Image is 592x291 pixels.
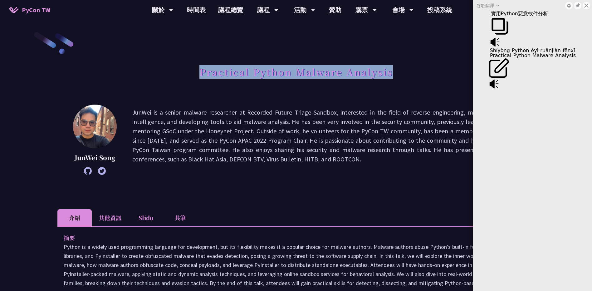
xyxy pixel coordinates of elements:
[9,7,19,13] img: Home icon of PyCon TW 2025
[73,153,117,162] p: JunWei Song
[22,5,50,15] span: PyCon TW
[64,242,528,288] p: Python is a widely used programming language for development, but its flexibility makes it a popu...
[132,108,535,172] p: JunWei is a senior malware researcher at Recorded Future Triage Sandbox, interested in the field ...
[57,209,92,226] li: 介紹
[73,105,117,148] img: JunWei Song
[199,62,393,81] h1: Practical Python Malware Analysis
[64,233,516,242] p: 摘要
[92,209,129,226] li: 其他資訊
[3,2,56,18] a: PyCon TW
[163,209,197,226] li: 共筆
[129,209,163,226] li: Slido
